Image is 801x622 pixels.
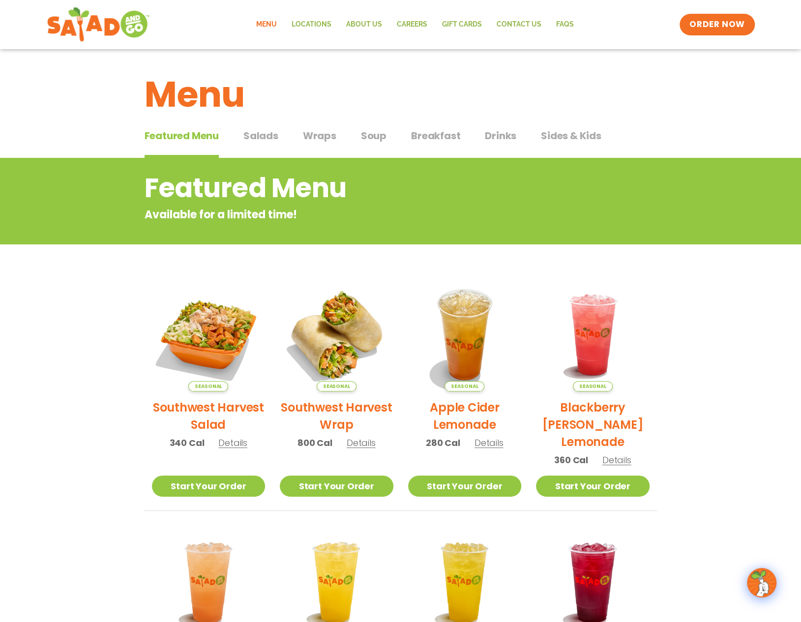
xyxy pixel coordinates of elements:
[145,168,578,208] h2: Featured Menu
[748,569,775,596] img: wpChatIcon
[680,14,754,35] a: ORDER NOW
[408,399,522,433] h2: Apple Cider Lemonade
[554,453,588,467] span: 360 Cal
[152,399,266,433] h2: Southwest Harvest Salad
[602,454,631,466] span: Details
[145,207,578,223] p: Available for a limited time!
[297,436,332,449] span: 800 Cal
[152,475,266,497] a: Start Your Order
[243,128,278,143] span: Salads
[280,475,393,497] a: Start Your Order
[145,125,657,158] div: Tabbed content
[411,128,460,143] span: Breakfast
[689,19,744,30] span: ORDER NOW
[152,278,266,391] img: Product photo for Southwest Harvest Salad
[389,13,435,36] a: Careers
[536,278,650,391] img: Product photo for Blackberry Bramble Lemonade
[317,381,356,391] span: Seasonal
[188,381,228,391] span: Seasonal
[536,475,650,497] a: Start Your Order
[249,13,581,36] nav: Menu
[445,381,484,391] span: Seasonal
[284,13,339,36] a: Locations
[573,381,613,391] span: Seasonal
[280,278,393,391] img: Product photo for Southwest Harvest Wrap
[145,128,219,143] span: Featured Menu
[475,437,504,449] span: Details
[408,475,522,497] a: Start Your Order
[541,128,601,143] span: Sides & Kids
[339,13,389,36] a: About Us
[549,13,581,36] a: FAQs
[170,436,205,449] span: 340 Cal
[435,13,489,36] a: GIFT CARDS
[361,128,386,143] span: Soup
[408,278,522,391] img: Product photo for Apple Cider Lemonade
[485,128,516,143] span: Drinks
[218,437,247,449] span: Details
[347,437,376,449] span: Details
[536,399,650,450] h2: Blackberry [PERSON_NAME] Lemonade
[249,13,284,36] a: Menu
[47,5,150,44] img: new-SAG-logo-768×292
[489,13,549,36] a: Contact Us
[426,436,460,449] span: 280 Cal
[303,128,336,143] span: Wraps
[280,399,393,433] h2: Southwest Harvest Wrap
[145,68,657,121] h1: Menu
